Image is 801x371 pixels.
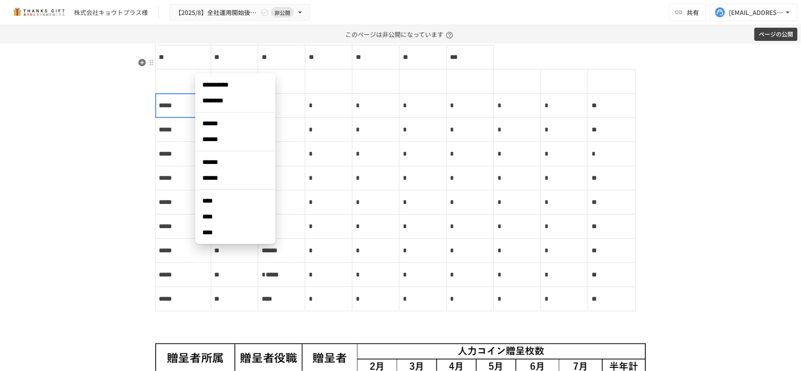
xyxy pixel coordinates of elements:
[175,7,259,18] span: 【2025/8】全社運用開始後振り返りミーティング
[169,4,310,21] button: 【2025/8】全社運用開始後振り返りミーティング非公開
[729,7,783,18] div: [EMAIL_ADDRESS][DOMAIN_NAME]
[710,4,797,21] button: [EMAIL_ADDRESS][DOMAIN_NAME]
[11,5,67,19] img: mMP1OxWUAhQbsRWCurg7vIHe5HqDpP7qZo7fRoNLXQh
[669,4,706,21] button: 共有
[687,7,699,17] span: 共有
[74,8,148,17] div: 株式会社キョウトプラス様
[754,28,797,41] button: ページの公開
[271,8,294,17] span: 非公開
[345,25,456,44] p: このページは非公開になっています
